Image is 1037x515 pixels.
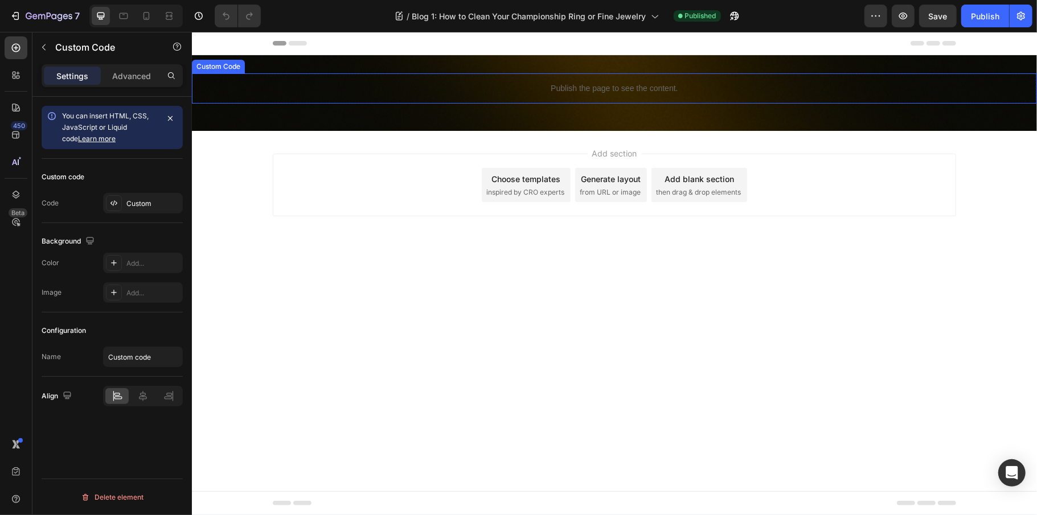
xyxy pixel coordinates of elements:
[42,172,84,182] div: Custom code
[42,326,86,336] div: Configuration
[11,121,27,130] div: 450
[192,32,1037,515] iframe: Design area
[929,11,948,21] span: Save
[126,199,180,209] div: Custom
[215,5,261,27] div: Undo/Redo
[75,9,80,23] p: 7
[55,40,152,54] p: Custom Code
[42,258,59,268] div: Color
[919,5,957,27] button: Save
[42,198,59,208] div: Code
[971,10,999,22] div: Publish
[62,112,149,143] span: You can insert HTML, CSS, JavaScript or Liquid code
[961,5,1009,27] button: Publish
[294,155,372,166] span: inspired by CRO experts
[5,5,85,27] button: 7
[126,288,180,298] div: Add...
[998,459,1026,487] div: Open Intercom Messenger
[390,141,449,153] div: Generate layout
[56,70,88,82] p: Settings
[685,11,716,21] span: Published
[42,389,74,404] div: Align
[81,491,144,504] div: Delete element
[300,141,369,153] div: Choose templates
[112,70,151,82] p: Advanced
[388,155,449,166] span: from URL or image
[407,10,410,22] span: /
[9,208,27,217] div: Beta
[126,258,180,269] div: Add...
[464,155,549,166] span: then drag & drop elements
[396,116,450,127] span: Add section
[42,287,62,298] div: Image
[42,488,183,506] button: Delete element
[412,10,646,22] span: Blog 1: How to Clean Your Championship Ring or Fine Jewelry
[42,352,61,362] div: Name
[78,134,116,143] a: Learn more
[42,234,97,249] div: Background
[473,141,542,153] div: Add blank section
